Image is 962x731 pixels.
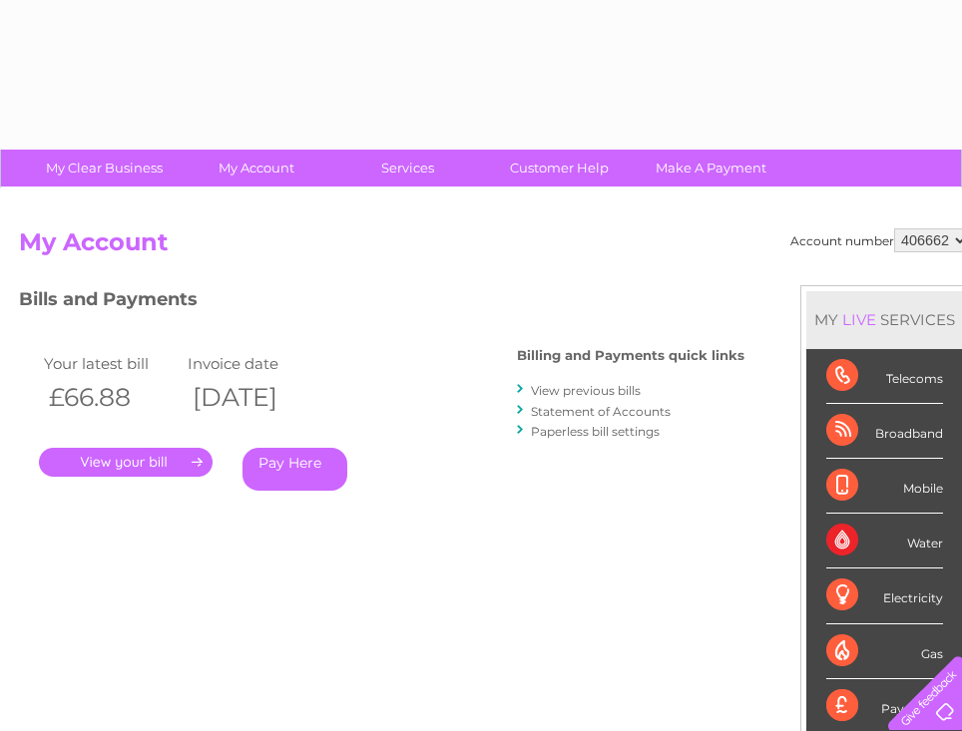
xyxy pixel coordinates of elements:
[39,350,183,377] td: Your latest bill
[826,568,943,623] div: Electricity
[242,448,347,491] a: Pay Here
[531,383,641,398] a: View previous bills
[838,310,880,329] div: LIVE
[517,348,744,363] h4: Billing and Payments quick links
[629,150,793,186] a: Make A Payment
[826,514,943,568] div: Water
[183,377,326,418] th: [DATE]
[477,150,642,186] a: Customer Help
[826,459,943,514] div: Mobile
[19,285,744,320] h3: Bills and Payments
[325,150,490,186] a: Services
[22,150,187,186] a: My Clear Business
[39,377,183,418] th: £66.88
[826,349,943,404] div: Telecoms
[39,448,213,477] a: .
[531,404,671,419] a: Statement of Accounts
[174,150,338,186] a: My Account
[531,424,660,439] a: Paperless bill settings
[826,624,943,679] div: Gas
[826,404,943,459] div: Broadband
[183,350,326,377] td: Invoice date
